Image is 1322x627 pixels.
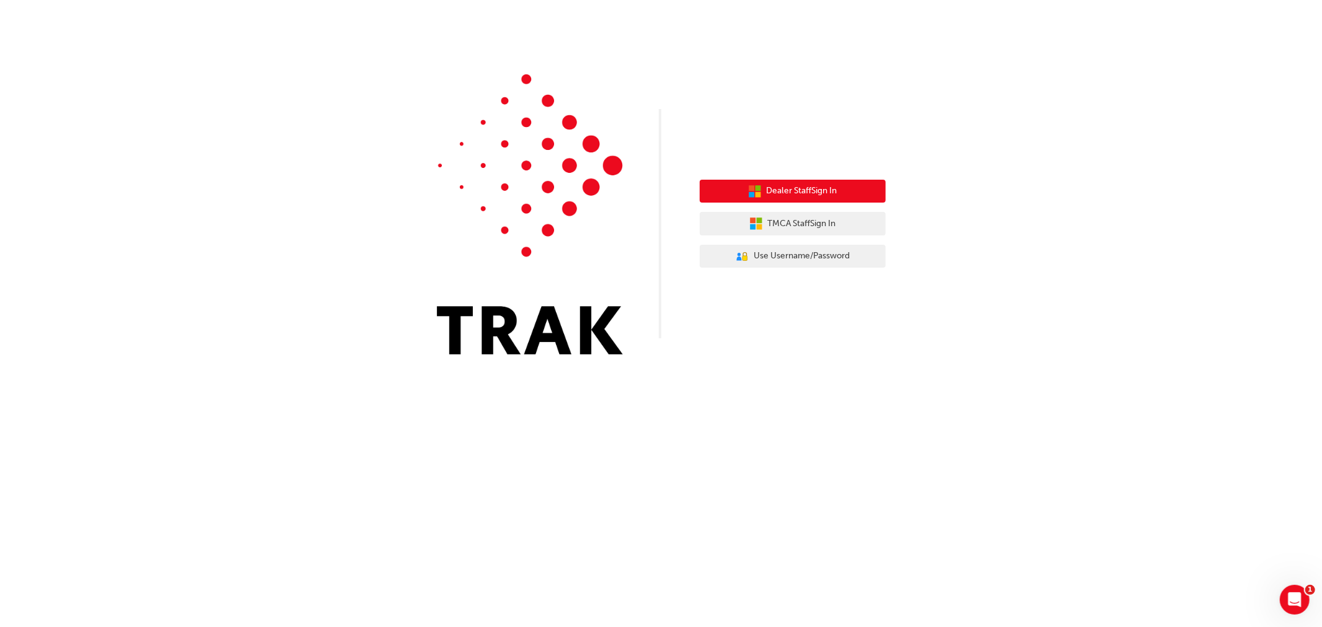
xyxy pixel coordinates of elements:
[754,249,850,263] span: Use Username/Password
[767,184,837,198] span: Dealer Staff Sign In
[437,74,623,354] img: Trak
[1280,585,1310,615] iframe: Intercom live chat
[700,212,886,235] button: TMCA StaffSign In
[700,180,886,203] button: Dealer StaffSign In
[700,245,886,268] button: Use Username/Password
[1305,585,1315,595] span: 1
[768,217,836,231] span: TMCA Staff Sign In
